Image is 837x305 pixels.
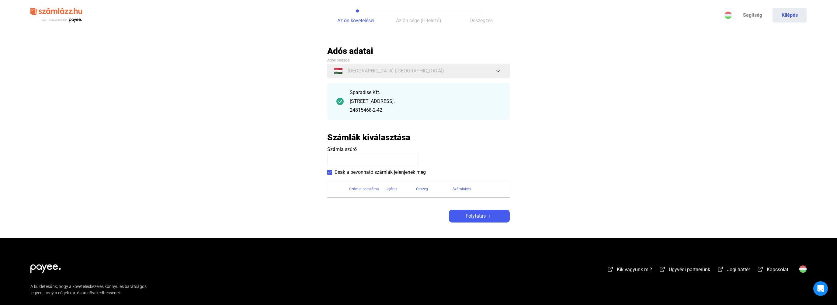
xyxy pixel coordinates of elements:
[416,185,428,193] div: Összeg
[335,169,426,176] span: Csak a bevonható számlák jelenjenek meg
[453,185,502,193] div: Számlakép
[757,268,788,273] a: external-link-whiteKapcsolat
[336,98,344,105] img: checkmark-darker-green-circle
[327,146,357,152] span: Számla szűrő
[617,267,652,272] span: Kik vagyunk mi?
[466,212,486,220] span: Folytatás
[486,215,493,218] img: arrow-right-white
[717,266,724,272] img: external-link-white
[453,185,471,193] div: Számlakép
[327,46,510,56] h2: Adós adatai
[669,267,710,272] span: Ügyvédi partnerünk
[607,266,614,272] img: external-link-white
[757,266,764,272] img: external-link-white
[724,12,732,19] img: HU
[350,107,501,114] div: 24815468-2-42
[337,18,374,23] span: Az ön követelései
[348,67,444,75] span: [GEOGRAPHIC_DATA] ([GEOGRAPHIC_DATA])
[396,18,441,23] span: Az ön cége (Hitelező)
[813,281,828,296] div: Open Intercom Messenger
[349,185,386,193] div: Számla sorszáma
[327,64,510,78] button: 🇭🇺[GEOGRAPHIC_DATA] ([GEOGRAPHIC_DATA])
[334,67,343,75] span: 🇭🇺
[327,58,349,62] span: Adós országa
[449,210,510,223] button: Folytatásarrow-right-white
[727,267,750,272] span: Jogi háttér
[416,185,453,193] div: Összeg
[607,268,652,273] a: external-link-whiteKik vagyunk mi?
[717,268,750,273] a: external-link-whiteJogi háttér
[659,268,710,273] a: external-link-whiteÜgyvédi partnerünk
[773,8,807,23] button: Kilépés
[386,185,416,193] div: Lejárat
[350,89,501,96] div: Sparadise Kft.
[327,132,410,143] h2: Számlák kiválasztása
[30,261,61,273] img: white-payee-white-dot.svg
[659,266,666,272] img: external-link-white
[30,5,82,25] img: szamlazzhu-logo
[386,185,397,193] div: Lejárat
[350,98,501,105] div: [STREET_ADDRESS].
[470,18,493,23] span: Összegzés
[767,267,788,272] span: Kapcsolat
[799,265,807,273] img: HU.svg
[721,8,735,23] button: HU
[349,185,379,193] div: Számla sorszáma
[735,8,769,23] a: Segítség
